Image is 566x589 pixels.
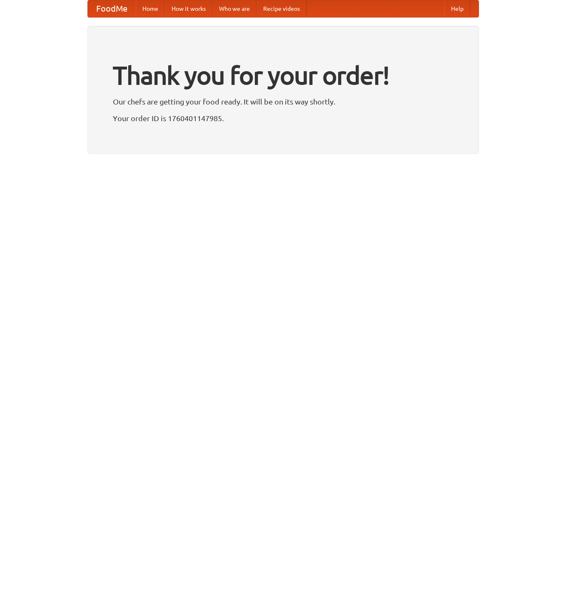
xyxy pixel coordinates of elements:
h1: Thank you for your order! [113,55,454,95]
a: How it works [165,0,212,17]
a: FoodMe [88,0,136,17]
a: Recipe videos [257,0,307,17]
a: Help [444,0,470,17]
a: Home [136,0,165,17]
p: Our chefs are getting your food ready. It will be on its way shortly. [113,95,454,108]
a: Who we are [212,0,257,17]
p: Your order ID is 1760401147985. [113,112,454,124]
